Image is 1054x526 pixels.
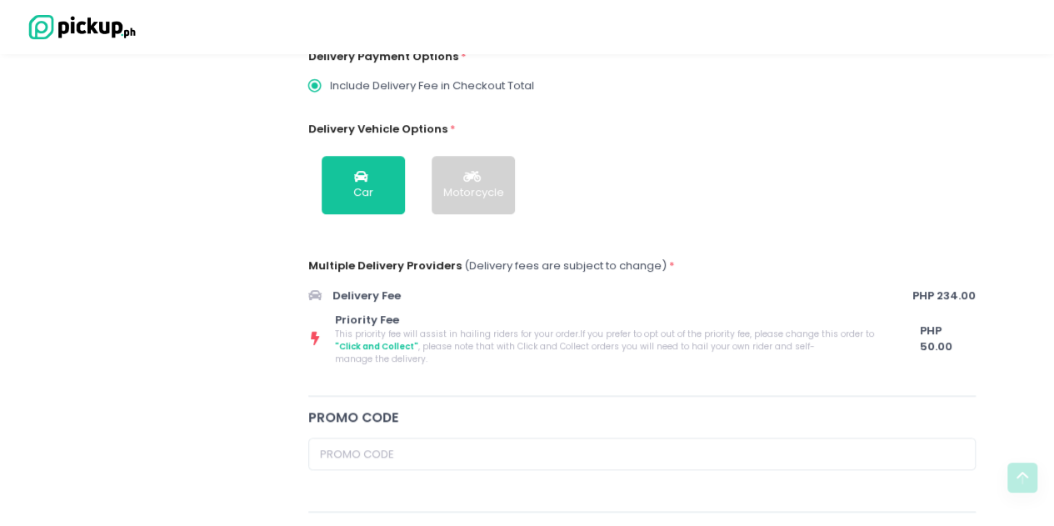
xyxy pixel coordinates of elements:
[308,121,447,138] label: Delivery Vehicle Options
[308,258,462,274] label: Multiple Delivery Providers
[322,156,405,214] button: Car
[335,312,892,328] span: Priority Fee
[332,288,907,304] span: Delivery Fee
[443,184,504,201] div: Motorcycle
[919,323,976,355] span: PHP 50.00
[353,184,373,201] div: Car
[308,48,458,65] label: Delivery Payment Options
[464,258,667,273] span: (Delivery fees are subject to change)
[308,438,977,469] input: Promo Code
[330,78,534,94] span: Include Delivery Fee in Checkout Total
[308,408,977,427] div: Promo code
[335,340,418,353] span: "Click and Collect"
[21,13,137,42] img: logo
[335,328,892,365] span: This priority fee will assist in hailing riders for your order. If you prefer to opt out of the p...
[912,288,976,304] span: PHP 234.00
[432,156,515,214] button: Motorcycle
